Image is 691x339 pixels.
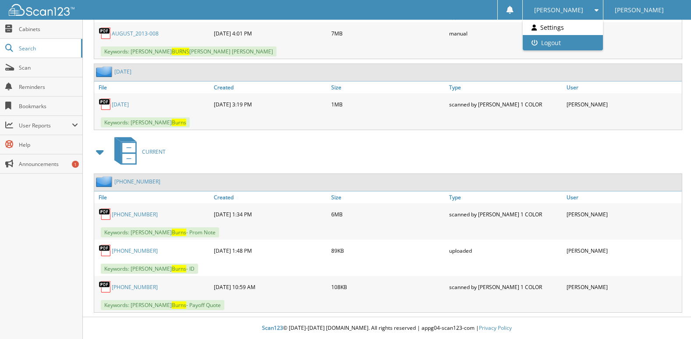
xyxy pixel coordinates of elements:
div: [PERSON_NAME] [564,95,682,113]
span: Burns [172,229,186,236]
span: Keywords: [PERSON_NAME] [PERSON_NAME] [PERSON_NAME] [101,46,276,56]
span: Keywords: [PERSON_NAME] [101,117,190,127]
span: Help [19,141,78,148]
img: folder2.png [96,176,114,187]
a: [PHONE_NUMBER] [114,178,160,185]
img: folder2.png [96,66,114,77]
div: [DATE] 1:34 PM [212,205,329,223]
div: [DATE] 4:01 PM [212,25,329,42]
span: Burns [172,301,186,309]
div: scanned by [PERSON_NAME] 1 COLOR [447,95,564,113]
span: [PERSON_NAME] [534,7,583,13]
span: Bookmarks [19,102,78,110]
a: Size [329,81,446,93]
span: CURRENT [142,148,166,155]
a: Privacy Policy [479,324,512,332]
span: Reminders [19,83,78,91]
img: PDF.png [99,208,112,221]
a: Settings [523,20,603,35]
span: Keywords: [PERSON_NAME] - Payoff Quote [101,300,224,310]
a: [DATE] [114,68,131,75]
span: Burns [172,265,186,272]
a: Created [212,191,329,203]
div: [PERSON_NAME] [564,278,682,296]
a: [PHONE_NUMBER] [112,211,158,218]
a: Logout [523,35,603,50]
img: PDF.png [99,244,112,257]
div: 6MB [329,205,446,223]
a: [DATE] [112,101,129,108]
a: Size [329,191,446,203]
div: [DATE] 1:48 PM [212,242,329,259]
div: [DATE] 3:19 PM [212,95,329,113]
span: Cabinets [19,25,78,33]
span: Keywords: [PERSON_NAME] - ID [101,264,198,274]
div: 1MB [329,95,446,113]
img: PDF.png [99,98,112,111]
span: Scan123 [262,324,283,332]
a: User [564,191,682,203]
a: CURRENT [109,134,166,169]
a: [PHONE_NUMBER] [112,283,158,291]
a: [PHONE_NUMBER] [112,247,158,254]
span: Search [19,45,77,52]
div: © [DATE]-[DATE] [DOMAIN_NAME]. All rights reserved | appg04-scan123-com | [83,318,691,339]
div: scanned by [PERSON_NAME] 1 COLOR [447,205,564,223]
div: 89KB [329,242,446,259]
a: Type [447,81,564,93]
span: Burns [172,119,186,126]
span: Scan [19,64,78,71]
div: 7MB [329,25,446,42]
span: Announcements [19,160,78,168]
div: scanned by [PERSON_NAME] 1 COLOR [447,278,564,296]
span: User Reports [19,122,72,129]
a: Created [212,81,329,93]
img: PDF.png [99,280,112,293]
div: 1 [72,161,79,168]
div: Not found [564,25,682,42]
div: uploaded [447,242,564,259]
img: scan123-logo-white.svg [9,4,74,16]
div: 108KB [329,278,446,296]
span: [PERSON_NAME] [615,7,664,13]
div: [PERSON_NAME] [564,205,682,223]
div: manual [447,25,564,42]
div: [DATE] 10:59 AM [212,278,329,296]
iframe: Chat Widget [647,297,691,339]
span: Keywords: [PERSON_NAME] - Prom Note [101,227,219,237]
a: File [94,191,212,203]
img: PDF.png [99,27,112,40]
a: User [564,81,682,93]
a: File [94,81,212,93]
div: [PERSON_NAME] [564,242,682,259]
span: BURNS [172,48,189,55]
a: AUGUST_2013-008 [112,30,159,37]
a: Type [447,191,564,203]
